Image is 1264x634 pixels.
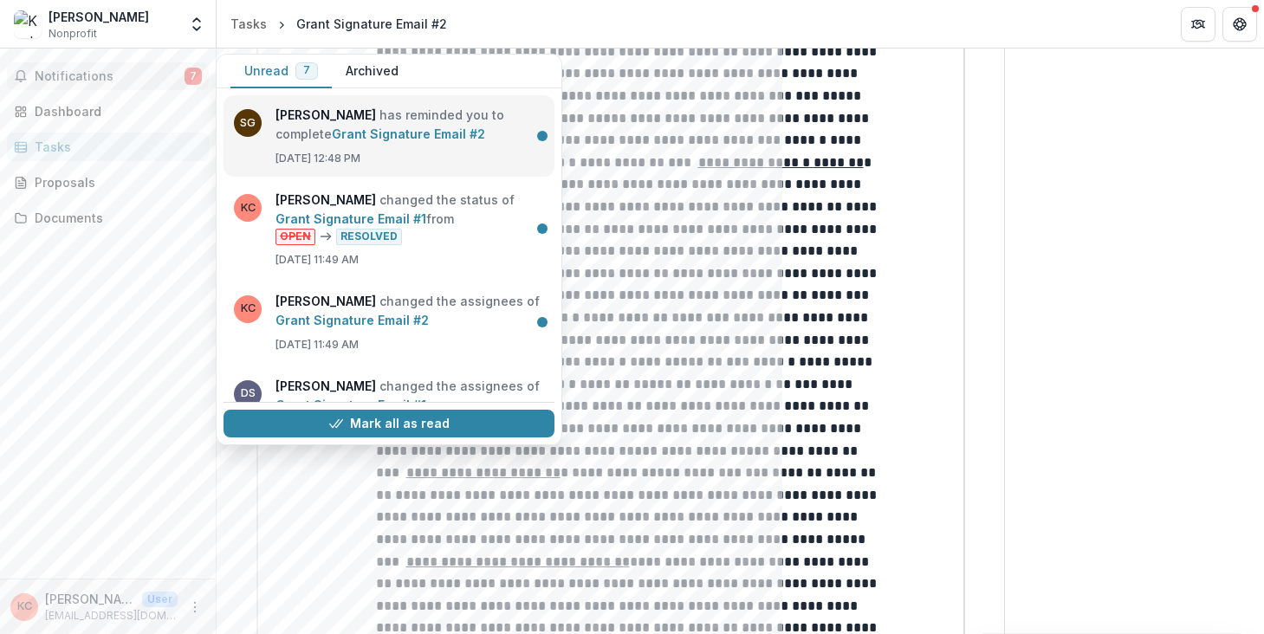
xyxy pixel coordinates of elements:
a: Grant Signature Email #1 [275,211,426,226]
div: Dashboard [35,102,195,120]
button: Notifications7 [7,62,209,90]
span: 7 [185,68,202,85]
span: Nonprofit [49,26,97,42]
p: changed the status of from [275,191,544,245]
button: Get Help [1222,7,1257,42]
div: Grant Signature Email #2 [296,15,447,33]
a: Tasks [224,11,274,36]
button: Mark all as read [224,410,554,437]
a: Dashboard [7,97,209,126]
button: Open entity switcher [185,7,209,42]
p: [PERSON_NAME] [45,590,135,608]
a: Grant Signature Email #2 [332,126,485,141]
p: changed the assignees of [275,377,544,415]
button: More [185,597,205,618]
p: has reminded you to complete [275,106,544,144]
button: Unread [230,55,332,88]
nav: breadcrumb [224,11,454,36]
span: 7 [303,64,310,76]
p: User [142,592,178,607]
a: Grant Signature Email #1 [275,398,426,412]
div: Documents [35,209,195,227]
a: Grant Signature Email #2 [275,313,429,327]
div: [PERSON_NAME] [49,8,149,26]
div: Keely Cashman [17,601,32,612]
p: changed the assignees of [275,292,544,330]
img: Keely Cashman [14,10,42,38]
button: Archived [332,55,412,88]
a: Tasks [7,133,209,161]
div: Tasks [230,15,267,33]
span: Notifications [35,69,185,84]
div: Tasks [35,138,195,156]
a: Proposals [7,168,209,197]
div: Proposals [35,173,195,191]
p: [EMAIL_ADDRESS][DOMAIN_NAME] [45,608,178,624]
button: Partners [1181,7,1215,42]
a: Documents [7,204,209,232]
